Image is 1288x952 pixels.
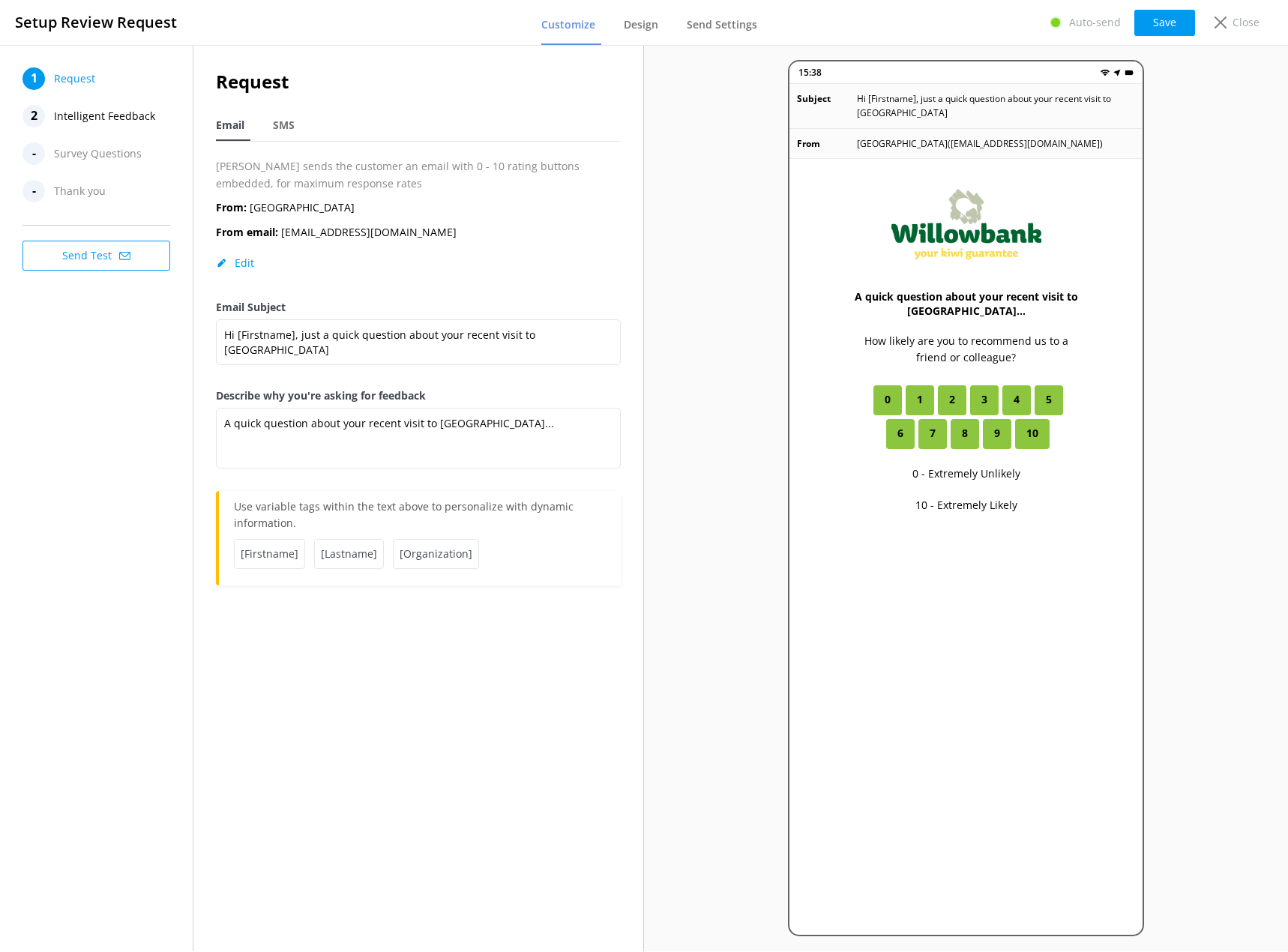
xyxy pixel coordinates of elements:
textarea: A quick question about your recent visit to [GEOGRAPHIC_DATA]... [216,408,621,469]
p: Close [1233,14,1260,31]
span: 6 [897,425,903,442]
div: - [22,142,45,165]
span: 0 [885,391,891,408]
span: 10 [1026,425,1038,442]
div: - [22,180,45,202]
img: 128-1629161448.jpg [891,189,1041,259]
b: From email: [216,225,278,239]
span: 3 [981,391,987,408]
span: 2 [949,391,955,408]
button: Save [1134,10,1195,36]
p: [GEOGRAPHIC_DATA] ( [EMAIL_ADDRESS][DOMAIN_NAME] ) [857,136,1103,151]
textarea: Hi [Firstname], just a quick question about your recent visit to [GEOGRAPHIC_DATA] [216,319,621,365]
span: SMS [273,118,295,133]
span: 7 [930,425,936,442]
label: Describe why you're asking for feedback [216,388,621,404]
span: 5 [1046,391,1052,408]
span: 9 [994,425,1000,442]
span: 8 [962,425,968,442]
div: 2 [22,105,45,127]
span: [Organization] [393,539,479,569]
span: Customize [541,17,595,32]
span: [Lastname] [314,539,384,569]
div: 1 [22,67,45,90]
span: Email [216,118,244,133]
span: Survey Questions [54,142,142,165]
img: near-me.png [1113,68,1122,77]
img: battery.png [1125,68,1134,77]
button: Edit [216,256,254,271]
p: Auto-send [1069,14,1121,31]
label: Email Subject [216,299,621,316]
p: 15:38 [798,65,822,79]
p: From [797,136,857,151]
span: Design [624,17,658,32]
span: Thank you [54,180,106,202]
p: [EMAIL_ADDRESS][DOMAIN_NAME] [216,224,457,241]
p: 10 - Extremely Likely [915,497,1017,513]
b: From: [216,200,247,214]
span: 1 [917,391,923,408]
span: Send Settings [687,17,757,32]
p: [GEOGRAPHIC_DATA] [216,199,355,216]
p: How likely are you to recommend us to a friend or colleague? [849,333,1083,367]
p: [PERSON_NAME] sends the customer an email with 0 - 10 rating buttons embedded, for maximum respon... [216,158,621,192]
span: Request [54,67,95,90]
p: Use variable tags within the text above to personalize with dynamic information. [234,498,606,539]
span: 4 [1014,391,1020,408]
p: Subject [797,91,857,120]
p: 0 - Extremely Unlikely [912,466,1020,482]
button: Send Test [22,241,170,271]
h3: A quick question about your recent visit to [GEOGRAPHIC_DATA]... [849,289,1083,318]
h2: Request [216,67,621,96]
span: [Firstname] [234,539,305,569]
h3: Setup Review Request [15,10,177,34]
img: wifi.png [1101,68,1110,77]
span: Intelligent Feedback [54,105,155,127]
p: Hi [Firstname], just a quick question about your recent visit to [GEOGRAPHIC_DATA] [857,91,1135,120]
